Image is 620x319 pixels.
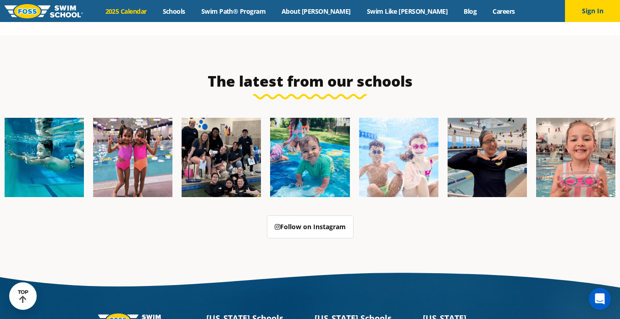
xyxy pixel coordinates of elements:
[359,118,438,197] img: FCC_FOSS_GeneralShoot_May_FallCampaign_lowres-9556-600x600.jpg
[448,118,527,197] img: Fa25-Website-Images-9-600x600.jpg
[18,289,28,303] div: TOP
[93,118,172,197] img: Fa25-Website-Images-8-600x600.jpg
[155,7,193,16] a: Schools
[274,7,359,16] a: About [PERSON_NAME]
[5,118,84,197] img: Fa25-Website-Images-1-600x600.png
[456,7,485,16] a: Blog
[589,288,611,310] div: Open Intercom Messenger
[485,7,523,16] a: Careers
[270,118,349,197] img: Fa25-Website-Images-600x600.png
[97,7,155,16] a: 2025 Calendar
[193,7,273,16] a: Swim Path® Program
[536,118,615,197] img: Fa25-Website-Images-14-600x600.jpg
[5,4,83,18] img: FOSS Swim School Logo
[359,7,456,16] a: Swim Like [PERSON_NAME]
[267,215,354,238] a: Follow on Instagram
[182,118,261,197] img: Fa25-Website-Images-2-600x600.png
